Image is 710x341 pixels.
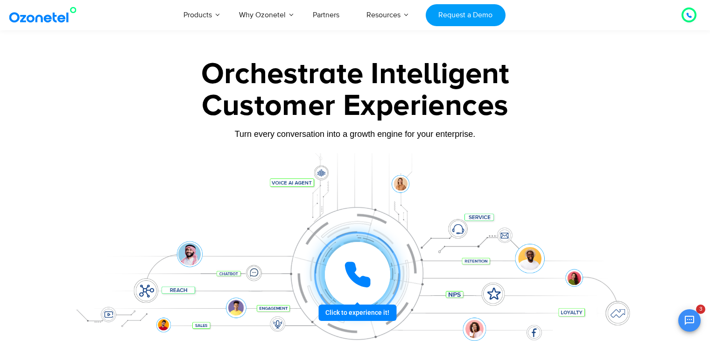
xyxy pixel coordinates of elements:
a: Request a Demo [426,4,506,26]
div: Orchestrate Intelligent [63,59,647,89]
div: Customer Experiences [63,84,647,128]
div: Turn every conversation into a growth engine for your enterprise. [63,129,647,139]
button: Open chat [678,309,701,332]
span: 3 [696,305,705,314]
